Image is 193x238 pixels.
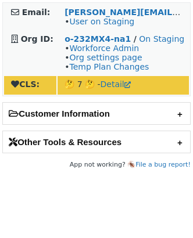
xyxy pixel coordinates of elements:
[22,8,51,17] strong: Email:
[135,161,191,168] a: File a bug report!
[65,44,149,71] span: • • •
[134,34,137,44] strong: /
[58,76,189,95] td: 🤔 7 🤔 -
[101,80,131,89] a: Detail
[139,34,184,44] a: On Staging
[65,34,131,44] a: o-232MX4-na1
[11,80,40,89] strong: CLS:
[69,53,142,62] a: Org settings page
[3,131,190,153] h2: Other Tools & Resources
[65,17,134,26] span: •
[3,103,190,124] h2: Customer Information
[69,62,149,71] a: Temp Plan Changes
[69,44,139,53] a: Workforce Admin
[2,159,191,171] footer: App not working? 🪳
[69,17,134,26] a: User on Staging
[21,34,53,44] strong: Org ID:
